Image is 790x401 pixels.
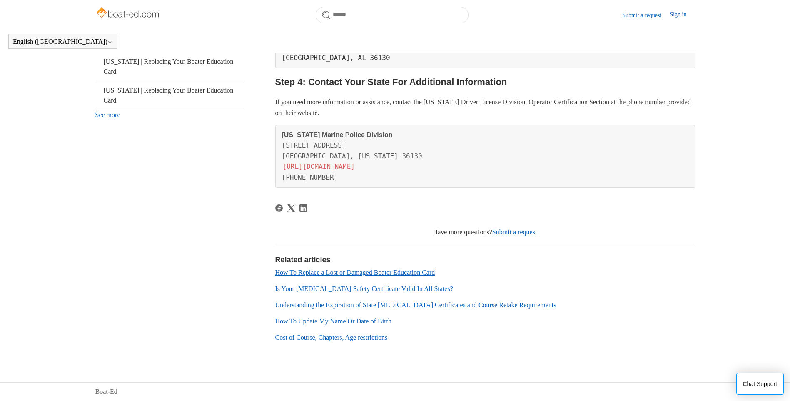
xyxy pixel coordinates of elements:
[287,204,295,212] a: X Corp
[299,204,307,212] svg: Share this page on LinkedIn
[622,11,670,20] a: Submit a request
[275,254,695,266] h2: Related articles
[282,141,346,149] span: [STREET_ADDRESS]
[95,387,117,397] a: Boat-Ed
[275,269,435,276] a: How To Replace a Lost or Damaged Boater Education Card
[282,152,422,160] span: [GEOGRAPHIC_DATA], [US_STATE] 36130
[275,97,695,118] p: If you need more information or assistance, contact the [US_STATE] Driver License Division, Opera...
[275,301,556,308] a: Understanding the Expiration of State [MEDICAL_DATA] Certificates and Course Retake Requirements
[13,38,112,45] button: English ([GEOGRAPHIC_DATA])
[275,227,695,237] div: Have more questions?
[316,7,469,23] input: Search
[299,204,307,212] a: LinkedIn
[95,53,245,81] a: [US_STATE] | Replacing Your Boater Education Card
[670,10,695,20] a: Sign in
[282,131,393,138] span: [US_STATE] Marine Police Division
[275,204,283,212] svg: Share this page on Facebook
[287,204,295,212] svg: Share this page on X Corp
[275,75,695,89] h2: Step 4: Contact Your State For Additional Information
[95,81,245,110] a: [US_STATE] | Replacing Your Boater Education Card
[95,111,120,118] a: See more
[282,162,356,171] a: [URL][DOMAIN_NAME]
[492,228,537,236] a: Submit a request
[275,318,391,325] a: How To Update My Name Or Date of Birth
[282,173,338,181] span: [PHONE_NUMBER]
[275,204,283,212] a: Facebook
[275,285,453,292] a: Is Your [MEDICAL_DATA] Safety Certificate Valid In All States?
[736,373,784,395] button: Chat Support
[95,5,162,22] img: Boat-Ed Help Center home page
[275,334,388,341] a: Cost of Course, Chapters, Age restrictions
